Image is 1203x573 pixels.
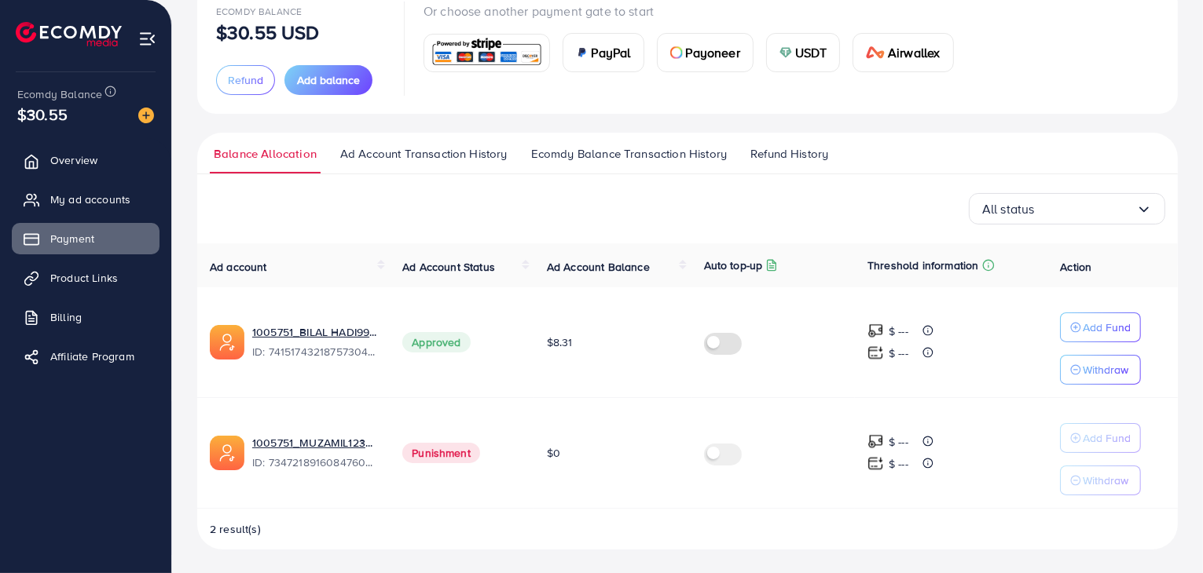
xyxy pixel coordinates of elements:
[252,435,377,451] a: 1005751_MUZAMIL1234_1710657746799
[12,184,160,215] a: My ad accounts
[214,145,317,162] span: Balance Allocation
[592,43,631,62] span: PayPal
[424,2,966,20] p: Or choose another payment gate to start
[228,72,263,88] span: Refund
[17,86,102,102] span: Ecomdy Balance
[50,270,118,286] span: Product Links
[12,144,160,176] a: Overview
[50,192,130,207] span: My ad accounts
[402,443,480,463] span: Punishment
[563,33,644,72] a: cardPayPal
[17,103,68,126] span: $30.55
[216,65,275,95] button: Refund
[795,43,827,62] span: USDT
[779,46,792,59] img: card
[210,436,244,470] img: ic-ads-acc.e4c84228.svg
[138,108,154,123] img: image
[50,309,82,325] span: Billing
[576,46,589,59] img: card
[12,262,160,294] a: Product Links
[750,145,828,162] span: Refund History
[252,454,377,470] span: ID: 7347218916084760578
[547,259,650,275] span: Ad Account Balance
[50,152,97,168] span: Overview
[531,145,727,162] span: Ecomdy Balance Transaction History
[252,324,377,340] a: 1005751_BILAL HADI99_1726479818189
[252,344,377,359] span: ID: 7415174321875730433
[252,324,377,360] div: <span class='underline'>1005751_BILAL HADI99_1726479818189</span></br>7415174321875730433
[210,521,261,537] span: 2 result(s)
[284,65,372,95] button: Add balance
[547,334,573,350] span: $8.31
[670,46,683,59] img: card
[704,256,763,275] p: Auto top-up
[210,325,244,359] img: ic-ads-acc.e4c84228.svg
[424,34,550,72] a: card
[12,223,160,254] a: Payment
[210,259,267,275] span: Ad account
[402,332,470,352] span: Approved
[866,46,885,59] img: card
[686,43,740,62] span: Payoneer
[888,43,940,62] span: Airwallex
[657,33,754,72] a: cardPayoneer
[547,445,560,461] span: $0
[402,259,495,275] span: Ad Account Status
[860,67,1191,561] iframe: Chat
[12,341,160,372] a: Affiliate Program
[50,349,134,364] span: Affiliate Program
[16,22,122,46] img: logo
[216,5,302,18] span: Ecomdy Balance
[12,301,160,333] a: Billing
[766,33,841,72] a: cardUSDT
[50,231,94,246] span: Payment
[340,145,508,162] span: Ad Account Transaction History
[252,435,377,471] div: <span class='underline'>1005751_MUZAMIL1234_1710657746799</span></br>7347218916084760578
[429,36,545,70] img: card
[138,30,156,48] img: menu
[297,72,360,88] span: Add balance
[853,33,953,72] a: cardAirwallex
[216,23,320,42] p: $30.55 USD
